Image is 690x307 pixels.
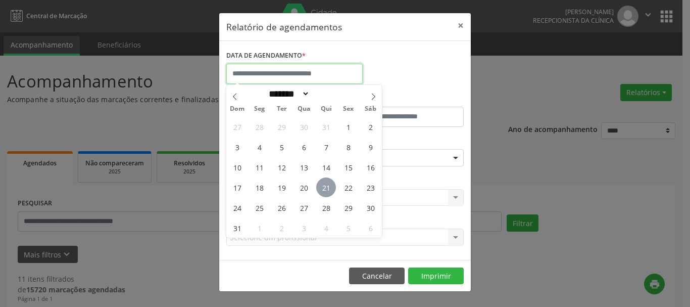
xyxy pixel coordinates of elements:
span: Setembro 4, 2025 [316,218,336,238]
span: Agosto 1, 2025 [338,117,358,137]
span: Setembro 3, 2025 [294,218,314,238]
span: Setembro 1, 2025 [250,218,269,238]
span: Setembro 5, 2025 [338,218,358,238]
span: Agosto 15, 2025 [338,157,358,177]
span: Agosto 19, 2025 [272,178,291,197]
span: Julho 28, 2025 [250,117,269,137]
span: Agosto 2, 2025 [361,117,380,137]
span: Agosto 3, 2025 [227,137,247,157]
span: Agosto 29, 2025 [338,198,358,217]
label: DATA DE AGENDAMENTO [226,48,306,64]
button: Cancelar [349,268,405,285]
span: Julho 31, 2025 [316,117,336,137]
span: Agosto 11, 2025 [250,157,269,177]
span: Agosto 28, 2025 [316,198,336,217]
span: Agosto 6, 2025 [294,137,314,157]
span: Agosto 27, 2025 [294,198,314,217]
span: Agosto 7, 2025 [316,137,336,157]
span: Agosto 21, 2025 [316,178,336,197]
span: Agosto 31, 2025 [227,218,247,238]
span: Agosto 13, 2025 [294,157,314,177]
button: Close [451,13,471,38]
span: Sex [337,106,360,112]
span: Julho 29, 2025 [272,117,291,137]
button: Imprimir [408,268,464,285]
span: Qui [315,106,337,112]
span: Agosto 18, 2025 [250,178,269,197]
span: Julho 30, 2025 [294,117,314,137]
span: Agosto 17, 2025 [227,178,247,197]
span: Setembro 6, 2025 [361,218,380,238]
span: Agosto 8, 2025 [338,137,358,157]
span: Agosto 16, 2025 [361,157,380,177]
span: Agosto 22, 2025 [338,178,358,197]
span: Agosto 26, 2025 [272,198,291,217]
span: Agosto 12, 2025 [272,157,291,177]
span: Seg [249,106,271,112]
span: Agosto 4, 2025 [250,137,269,157]
input: Year [310,89,343,99]
span: Sáb [360,106,382,112]
span: Agosto 24, 2025 [227,198,247,217]
span: Agosto 14, 2025 [316,157,336,177]
span: Ter [271,106,293,112]
span: Agosto 25, 2025 [250,198,269,217]
span: Agosto 10, 2025 [227,157,247,177]
h5: Relatório de agendamentos [226,20,342,33]
span: Agosto 30, 2025 [361,198,380,217]
span: Agosto 23, 2025 [361,178,380,197]
span: Agosto 20, 2025 [294,178,314,197]
span: Dom [226,106,249,112]
select: Month [265,89,310,99]
span: Setembro 2, 2025 [272,218,291,238]
label: ATÉ [348,91,464,107]
span: Agosto 5, 2025 [272,137,291,157]
span: Agosto 9, 2025 [361,137,380,157]
span: Qua [293,106,315,112]
span: Julho 27, 2025 [227,117,247,137]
